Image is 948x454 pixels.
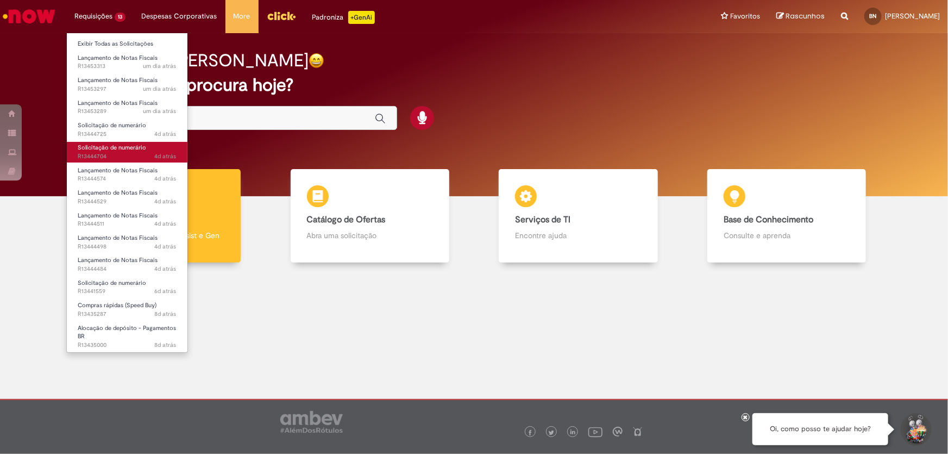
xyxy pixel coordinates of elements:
[78,152,177,161] span: R13444704
[155,242,177,251] time: 25/08/2025 14:17:05
[155,287,177,295] span: 6d atrás
[143,62,177,70] time: 27/08/2025 15:48:57
[67,300,187,320] a: Aberto R13435287 : Compras rápidas (Speed Buy)
[155,130,177,138] time: 25/08/2025 14:46:51
[78,107,177,116] span: R13453289
[78,166,158,175] span: Lançamento de Notas Fiscais
[78,197,177,206] span: R13444529
[67,254,187,275] a: Aberto R13444484 : Lançamento de Notas Fiscais
[155,130,177,138] span: 4d atrás
[67,142,187,162] a: Aberto R13444704 : Solicitação de numerário
[67,277,187,297] a: Aberto R13441559 : Solicitação de numerário
[78,220,177,228] span: R13444511
[724,214,813,225] b: Base de Conhecimento
[633,427,643,437] img: logo_footer_naosei.png
[142,11,217,22] span: Despesas Corporativas
[515,230,641,241] p: Encontre ajuda
[78,189,158,197] span: Lançamento de Notas Fiscais
[155,175,177,183] time: 25/08/2025 14:28:27
[155,242,177,251] span: 4d atrás
[155,175,177,183] span: 4d atrás
[78,234,158,242] span: Lançamento de Notas Fiscais
[155,265,177,273] time: 25/08/2025 14:15:18
[78,256,158,264] span: Lançamento de Notas Fiscais
[78,265,177,273] span: R13444484
[78,310,177,319] span: R13435287
[78,341,177,350] span: R13435000
[78,62,177,71] span: R13453313
[234,11,250,22] span: More
[307,214,386,225] b: Catálogo de Ofertas
[89,76,859,95] h2: O que você procura hoje?
[67,210,187,230] a: Aberto R13444511 : Lançamento de Notas Fiscais
[89,51,309,70] h2: Boa tarde, [PERSON_NAME]
[730,11,760,22] span: Favoritos
[78,130,177,139] span: R13444725
[570,430,576,436] img: logo_footer_linkedin.png
[78,287,177,296] span: R13441559
[78,301,156,309] span: Compras rápidas (Speed Buy)
[67,322,187,346] a: Aberto R13435000 : Alocação de depósito - Pagamentos BR
[312,11,375,24] div: Padroniza
[155,341,177,349] time: 21/08/2025 09:39:43
[143,62,177,70] span: um dia atrás
[885,11,940,21] span: [PERSON_NAME]
[682,169,891,263] a: Base de Conhecimento Consulte e aprenda
[309,53,324,69] img: happy-face.png
[307,230,433,241] p: Abra uma solicitação
[267,8,296,24] img: click_logo_yellow_360x200.png
[78,76,158,84] span: Lançamento de Notas Fiscais
[549,430,554,436] img: logo_footer_twitter.png
[74,11,112,22] span: Requisições
[155,310,177,318] span: 8d atrás
[870,13,877,20] span: BN
[899,413,932,446] button: Iniciar Conversa de Suporte
[613,427,623,437] img: logo_footer_workplace.png
[143,85,177,93] time: 27/08/2025 15:45:35
[66,33,188,353] ul: Requisições
[528,430,533,436] img: logo_footer_facebook.png
[67,52,187,72] a: Aberto R13453313 : Lançamento de Notas Fiscais
[280,411,343,433] img: logo_footer_ambev_rotulo_gray.png
[78,99,158,107] span: Lançamento de Notas Fiscais
[67,120,187,140] a: Aberto R13444725 : Solicitação de numerário
[348,11,375,24] p: +GenAi
[786,11,825,21] span: Rascunhos
[515,214,570,225] b: Serviços de TI
[78,279,146,287] span: Solicitação de numerário
[67,74,187,95] a: Aberto R13453297 : Lançamento de Notas Fiscais
[1,5,57,27] img: ServiceNow
[78,54,158,62] span: Lançamento de Notas Fiscais
[155,310,177,318] time: 21/08/2025 10:18:29
[143,107,177,115] span: um dia atrás
[724,230,850,241] p: Consulte e aprenda
[155,197,177,206] span: 4d atrás
[752,413,888,445] div: Oi, como posso te ajudar hoje?
[143,107,177,115] time: 27/08/2025 15:44:22
[155,220,177,228] span: 4d atrás
[57,169,266,263] a: Tirar dúvidas Tirar dúvidas com Lupi Assist e Gen Ai
[78,175,177,183] span: R13444574
[67,187,187,207] a: Aberto R13444529 : Lançamento de Notas Fiscais
[115,13,125,22] span: 13
[266,169,474,263] a: Catálogo de Ofertas Abra uma solicitação
[78,212,158,220] span: Lançamento de Notas Fiscais
[155,220,177,228] time: 25/08/2025 14:19:18
[155,265,177,273] span: 4d atrás
[78,144,146,152] span: Solicitação de numerário
[776,11,825,22] a: Rascunhos
[78,242,177,251] span: R13444498
[67,97,187,117] a: Aberto R13453289 : Lançamento de Notas Fiscais
[155,341,177,349] span: 8d atrás
[67,232,187,252] a: Aberto R13444498 : Lançamento de Notas Fiscais
[588,425,602,439] img: logo_footer_youtube.png
[155,287,177,295] time: 23/08/2025 07:15:40
[78,85,177,94] span: R13453297
[78,121,146,129] span: Solicitação de numerário
[155,152,177,160] time: 25/08/2025 14:44:25
[67,38,187,50] a: Exibir Todas as Solicitações
[155,152,177,160] span: 4d atrás
[155,197,177,206] time: 25/08/2025 14:21:20
[78,324,176,341] span: Alocação de depósito - Pagamentos BR
[143,85,177,93] span: um dia atrás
